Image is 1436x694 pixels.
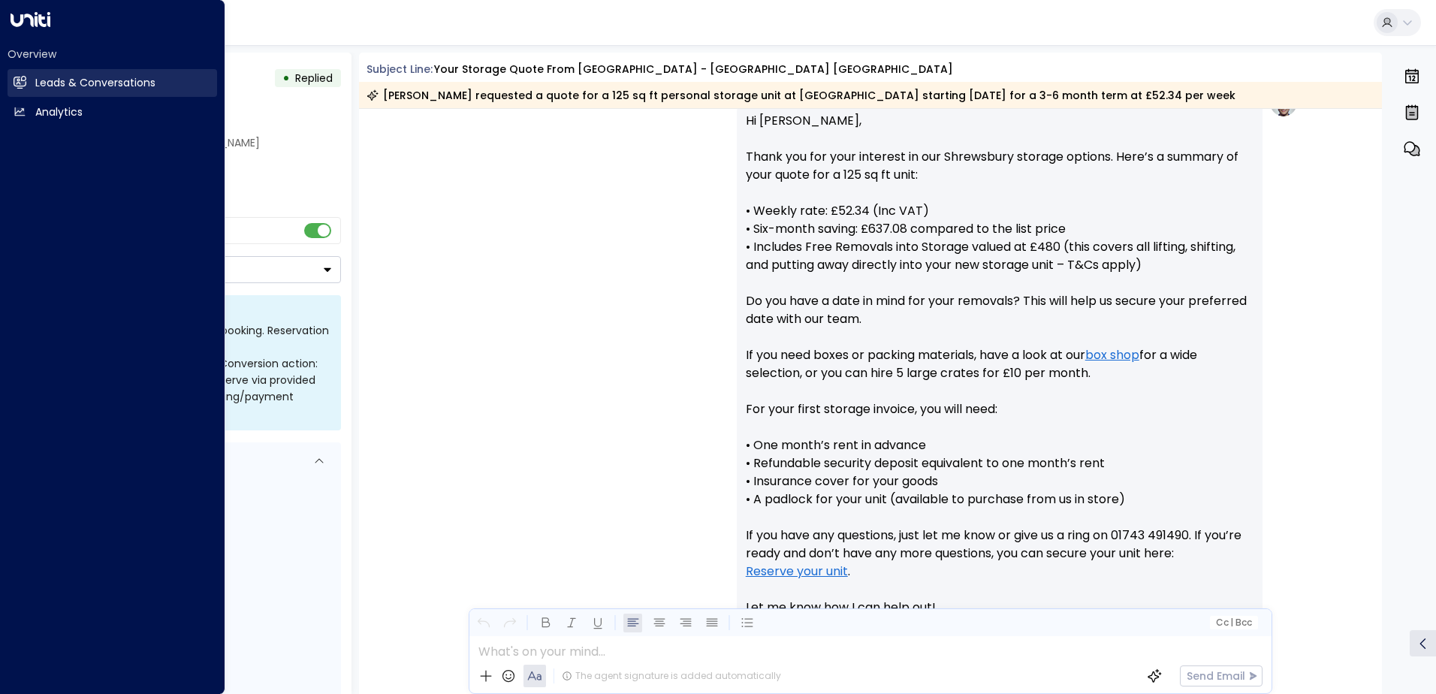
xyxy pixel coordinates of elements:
span: Replied [295,71,333,86]
span: Subject Line: [367,62,433,77]
a: Reserve your unit [746,563,848,581]
a: box shop [1085,346,1139,364]
p: Hi [PERSON_NAME], Thank you for your interest in our Shrewsbury storage options. Here’s a summary... [746,112,1253,635]
div: [PERSON_NAME] requested a quote for a 125 sq ft personal storage unit at [GEOGRAPHIC_DATA] starti... [367,88,1235,103]
div: The agent signature is added automatically [562,669,781,683]
div: Your storage quote from [GEOGRAPHIC_DATA] - [GEOGRAPHIC_DATA] [GEOGRAPHIC_DATA] [434,62,953,77]
button: Undo [474,614,493,632]
span: | [1230,617,1233,628]
h2: Leads & Conversations [35,75,155,91]
span: Cc Bcc [1215,617,1251,628]
h2: Overview [8,47,217,62]
a: Analytics [8,98,217,126]
button: Redo [500,614,519,632]
h2: Analytics [35,104,83,120]
a: Leads & Conversations [8,69,217,97]
button: Cc|Bcc [1209,616,1257,630]
div: • [282,65,290,92]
